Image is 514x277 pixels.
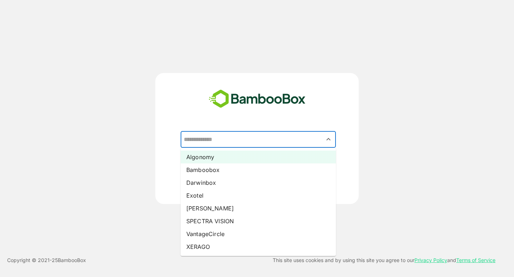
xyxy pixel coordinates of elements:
[205,87,309,111] img: bamboobox
[273,256,495,265] p: This site uses cookies and by using this site you agree to our and
[181,228,336,240] li: VantageCircle
[181,176,336,189] li: Darwinbox
[181,151,336,163] li: Algonomy
[181,189,336,202] li: Exotel
[456,257,495,263] a: Terms of Service
[181,163,336,176] li: Bamboobox
[181,202,336,215] li: [PERSON_NAME]
[7,256,86,265] p: Copyright © 2021- 25 BambooBox
[414,257,447,263] a: Privacy Policy
[181,240,336,253] li: XERAGO
[181,215,336,228] li: SPECTRA VISION
[324,135,333,144] button: Close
